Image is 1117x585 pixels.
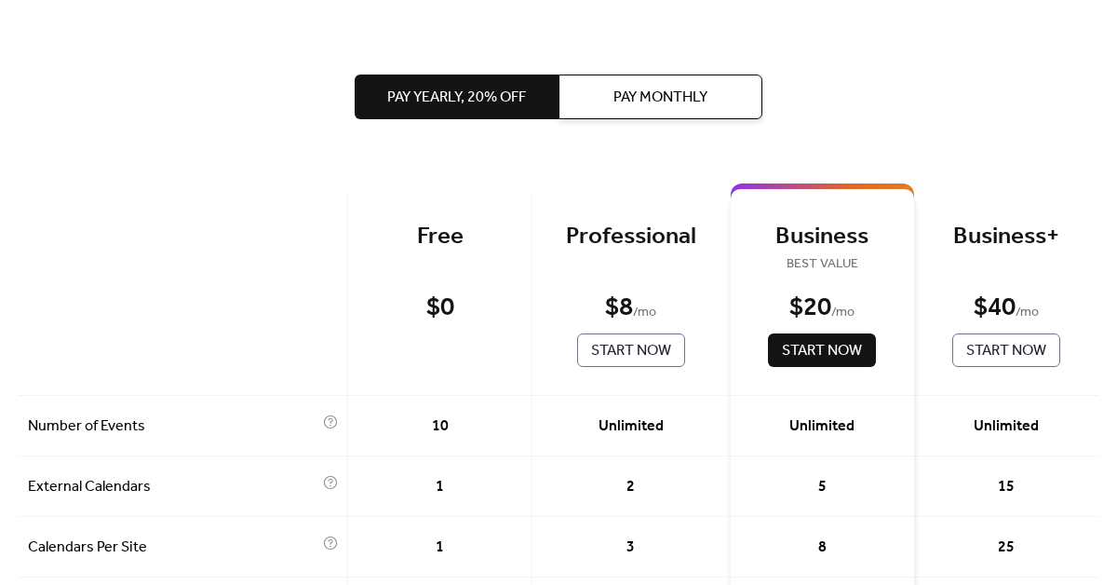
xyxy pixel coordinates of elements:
div: Professional [560,222,701,252]
button: Pay Yearly, 20% off [355,75,558,119]
button: Start Now [577,333,685,367]
span: Start Now [966,340,1046,362]
div: Business [759,222,886,252]
span: BEST VALUE [759,253,886,276]
div: $ 40 [974,292,1016,324]
div: $ 20 [789,292,831,324]
span: Unlimited [974,415,1039,438]
span: 2 [626,476,635,498]
span: 3 [626,537,635,559]
span: / mo [633,302,656,324]
span: 15 [998,476,1015,498]
span: Number of Events [28,415,318,438]
div: $ 8 [605,292,633,324]
span: Unlimited [599,415,664,438]
span: Start Now [591,340,671,362]
span: 5 [818,476,827,498]
span: 1 [436,476,444,498]
button: Pay Monthly [558,75,762,119]
span: Unlimited [789,415,855,438]
span: / mo [1016,302,1039,324]
div: Free [376,222,504,252]
button: Start Now [768,333,876,367]
span: Pay Monthly [613,87,707,109]
span: 1 [436,537,444,559]
span: Pay Yearly, 20% off [387,87,526,109]
span: 10 [432,415,449,438]
span: 8 [818,537,827,559]
div: $ 0 [426,292,454,324]
span: / mo [831,302,855,324]
div: Business+ [943,222,1070,252]
span: External Calendars [28,476,318,498]
span: Start Now [782,340,862,362]
span: 25 [998,537,1015,559]
span: Calendars Per Site [28,537,318,559]
button: Start Now [952,333,1060,367]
